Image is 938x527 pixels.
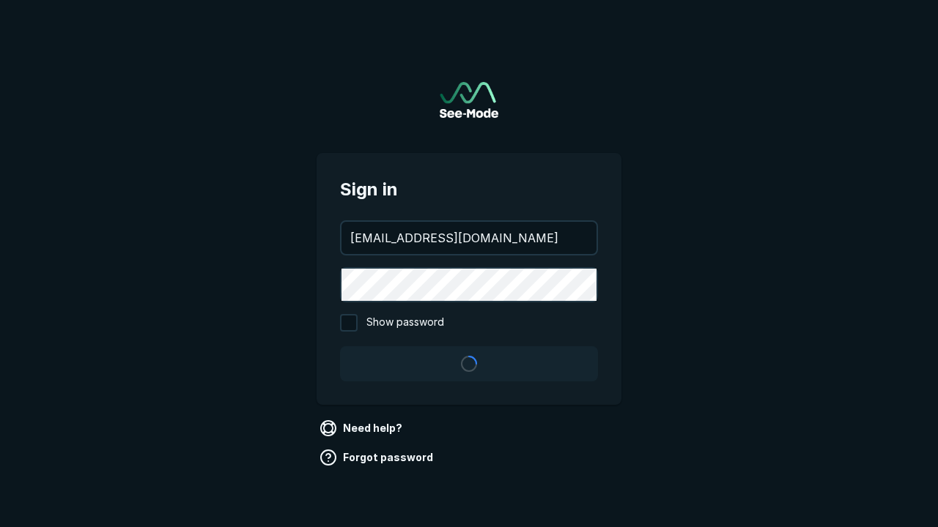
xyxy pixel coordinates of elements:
span: Show password [366,314,444,332]
a: Forgot password [317,446,439,469]
input: your@email.com [341,222,597,254]
a: Need help? [317,416,408,440]
img: See-Mode Logo [440,82,498,118]
a: Go to sign in [440,82,498,118]
span: Sign in [340,176,598,203]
